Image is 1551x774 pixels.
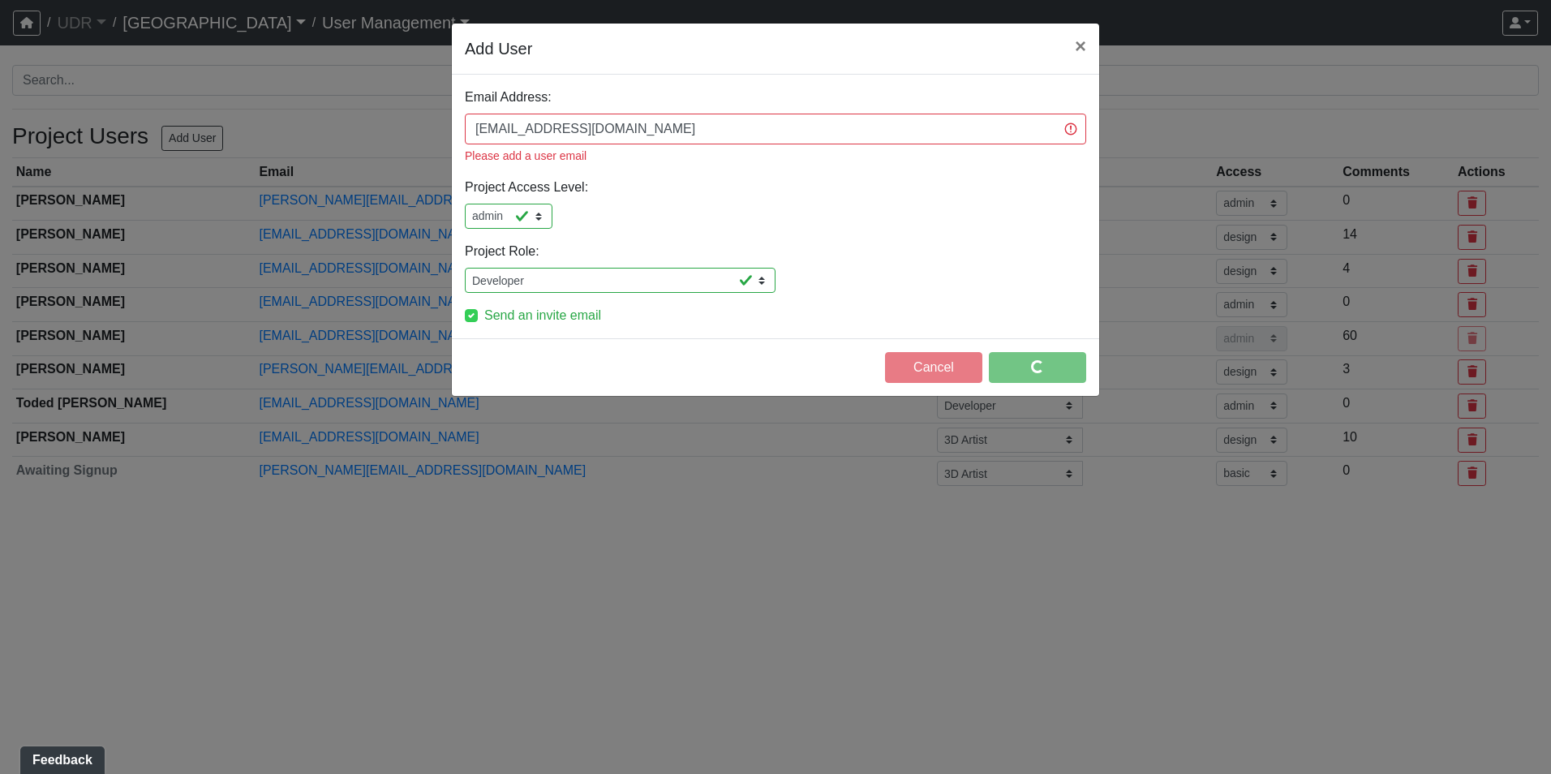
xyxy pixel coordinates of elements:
[1062,24,1099,69] button: ×
[885,352,982,383] button: Cancel
[465,114,1086,144] input: example@atlasbayvr.com
[465,204,552,229] select: Will have administrative rights on the project (delete/add users, modify revisions)
[465,178,588,197] label: Project Access Level:
[12,742,108,774] iframe: Ybug feedback widget
[465,148,1086,165] div: Please add a user email
[465,88,552,107] label: Email Address:
[465,37,532,61] h5: Add User
[465,242,539,261] label: Project Role:
[484,306,601,325] label: Send an invite email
